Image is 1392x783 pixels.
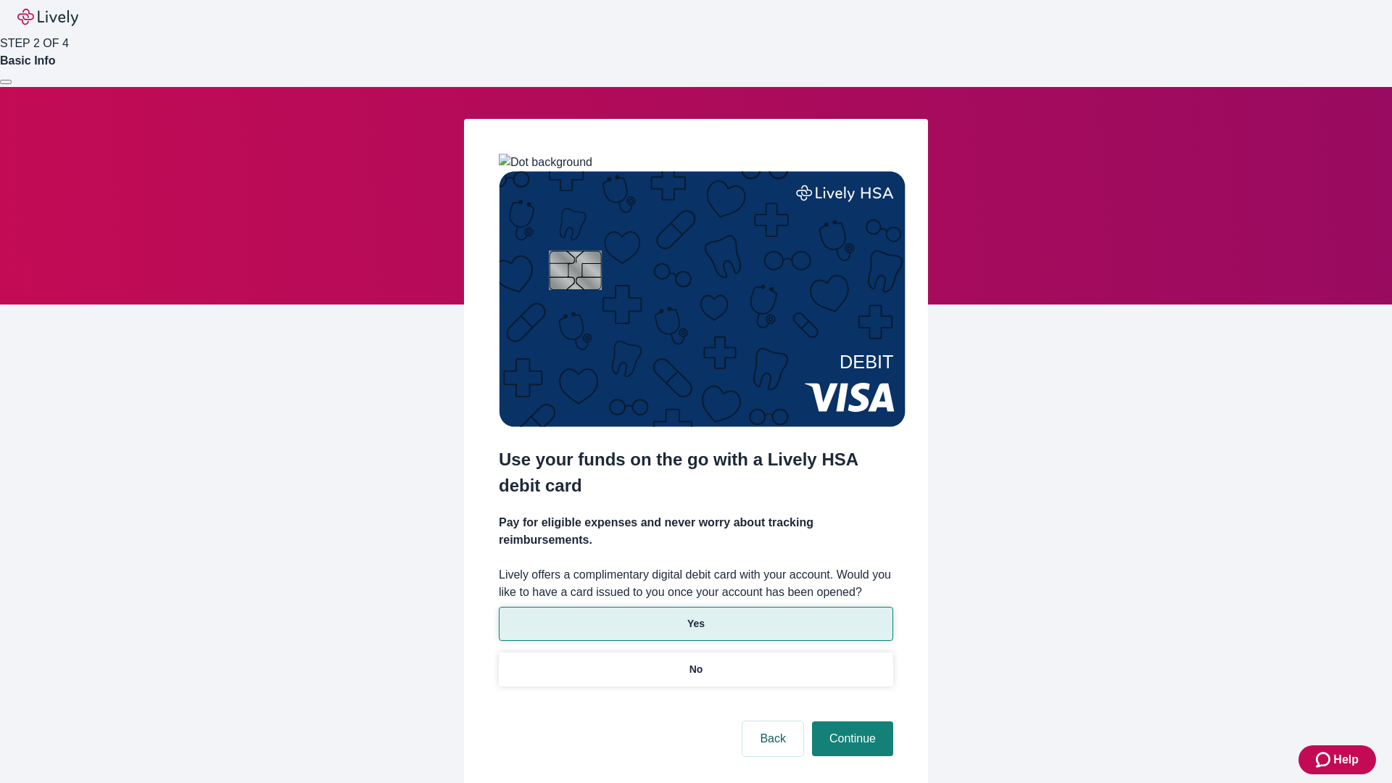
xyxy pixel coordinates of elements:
[499,514,893,549] h4: Pay for eligible expenses and never worry about tracking reimbursements.
[742,721,803,756] button: Back
[499,154,592,171] img: Dot background
[499,566,893,601] label: Lively offers a complimentary digital debit card with your account. Would you like to have a card...
[499,171,906,427] img: Debit card
[499,652,893,687] button: No
[1298,745,1376,774] button: Zendesk support iconHelp
[687,616,705,631] p: Yes
[1316,751,1333,768] svg: Zendesk support icon
[812,721,893,756] button: Continue
[499,607,893,641] button: Yes
[1333,751,1359,768] span: Help
[499,447,893,499] h2: Use your funds on the go with a Lively HSA debit card
[689,662,703,677] p: No
[17,9,78,26] img: Lively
